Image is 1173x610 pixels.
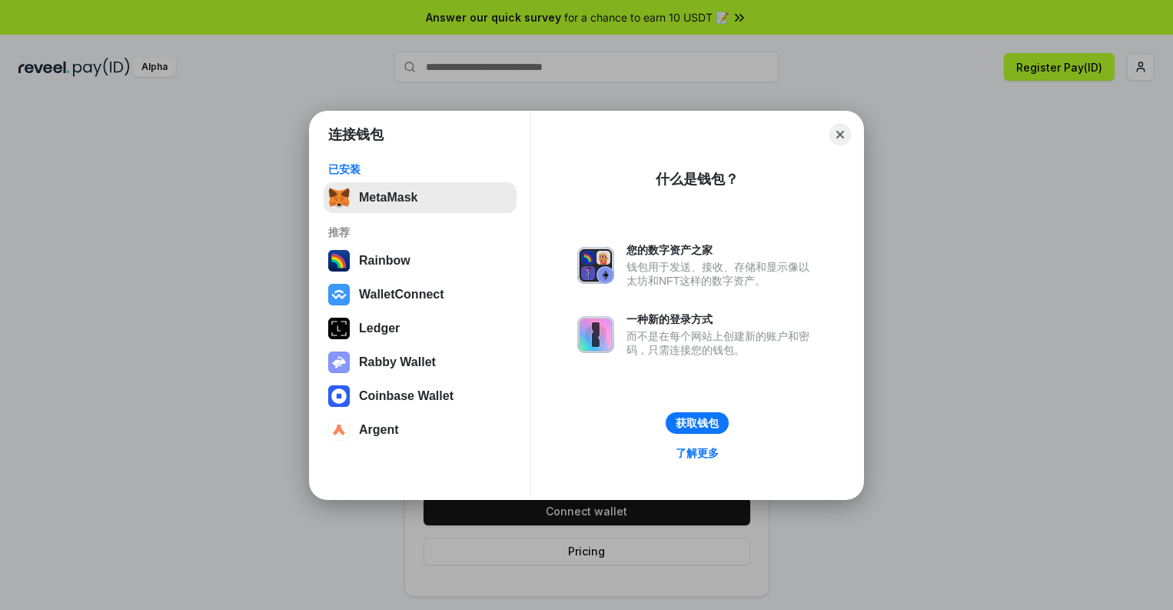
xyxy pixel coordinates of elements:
img: svg+xml,%3Csvg%20xmlns%3D%22http%3A%2F%2Fwww.w3.org%2F2000%2Fsvg%22%20fill%3D%22none%22%20viewBox... [577,247,614,284]
button: Ledger [324,313,517,344]
div: Ledger [359,322,400,335]
img: svg+xml,%3Csvg%20xmlns%3D%22http%3A%2F%2Fwww.w3.org%2F2000%2Fsvg%22%20width%3D%2228%22%20height%3... [328,318,350,339]
button: 获取钱包 [666,412,729,434]
div: WalletConnect [359,288,444,302]
div: Rainbow [359,254,410,268]
img: svg+xml,%3Csvg%20xmlns%3D%22http%3A%2F%2Fwww.w3.org%2F2000%2Fsvg%22%20fill%3D%22none%22%20viewBox... [577,316,614,353]
div: 什么是钱包？ [656,170,739,188]
img: svg+xml,%3Csvg%20width%3D%22120%22%20height%3D%22120%22%20viewBox%3D%220%200%20120%20120%22%20fil... [328,250,350,272]
button: Rainbow [324,245,517,276]
button: Close [829,124,851,145]
div: Argent [359,423,399,437]
img: svg+xml,%3Csvg%20xmlns%3D%22http%3A%2F%2Fwww.w3.org%2F2000%2Fsvg%22%20fill%3D%22none%22%20viewBox... [328,352,350,373]
div: 钱包用于发送、接收、存储和显示像以太坊和NFT这样的数字资产。 [626,260,817,288]
div: MetaMask [359,191,417,205]
div: 推荐 [328,225,512,239]
button: Rabby Wallet [324,347,517,378]
div: Rabby Wallet [359,355,436,369]
img: svg+xml,%3Csvg%20fill%3D%22none%22%20height%3D%2233%22%20viewBox%3D%220%200%2035%2033%22%20width%... [328,187,350,208]
div: 而不是在每个网站上创建新的账户和密码，只需连接您的钱包。 [626,329,817,357]
div: 了解更多 [676,446,719,460]
button: Argent [324,415,517,445]
img: svg+xml,%3Csvg%20width%3D%2228%22%20height%3D%2228%22%20viewBox%3D%220%200%2028%2028%22%20fill%3D... [328,419,350,441]
button: MetaMask [324,182,517,213]
div: Coinbase Wallet [359,389,454,403]
div: 已安装 [328,162,512,176]
div: 获取钱包 [676,416,719,430]
img: svg+xml,%3Csvg%20width%3D%2228%22%20height%3D%2228%22%20viewBox%3D%220%200%2028%2028%22%20fill%3D... [328,284,350,305]
div: 一种新的登录方式 [626,312,817,326]
img: svg+xml,%3Csvg%20width%3D%2228%22%20height%3D%2228%22%20viewBox%3D%220%200%2028%2028%22%20fill%3D... [328,385,350,407]
h1: 连接钱包 [328,125,384,144]
button: WalletConnect [324,279,517,310]
button: Coinbase Wallet [324,381,517,412]
a: 了解更多 [666,443,728,463]
div: 您的数字资产之家 [626,243,817,257]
